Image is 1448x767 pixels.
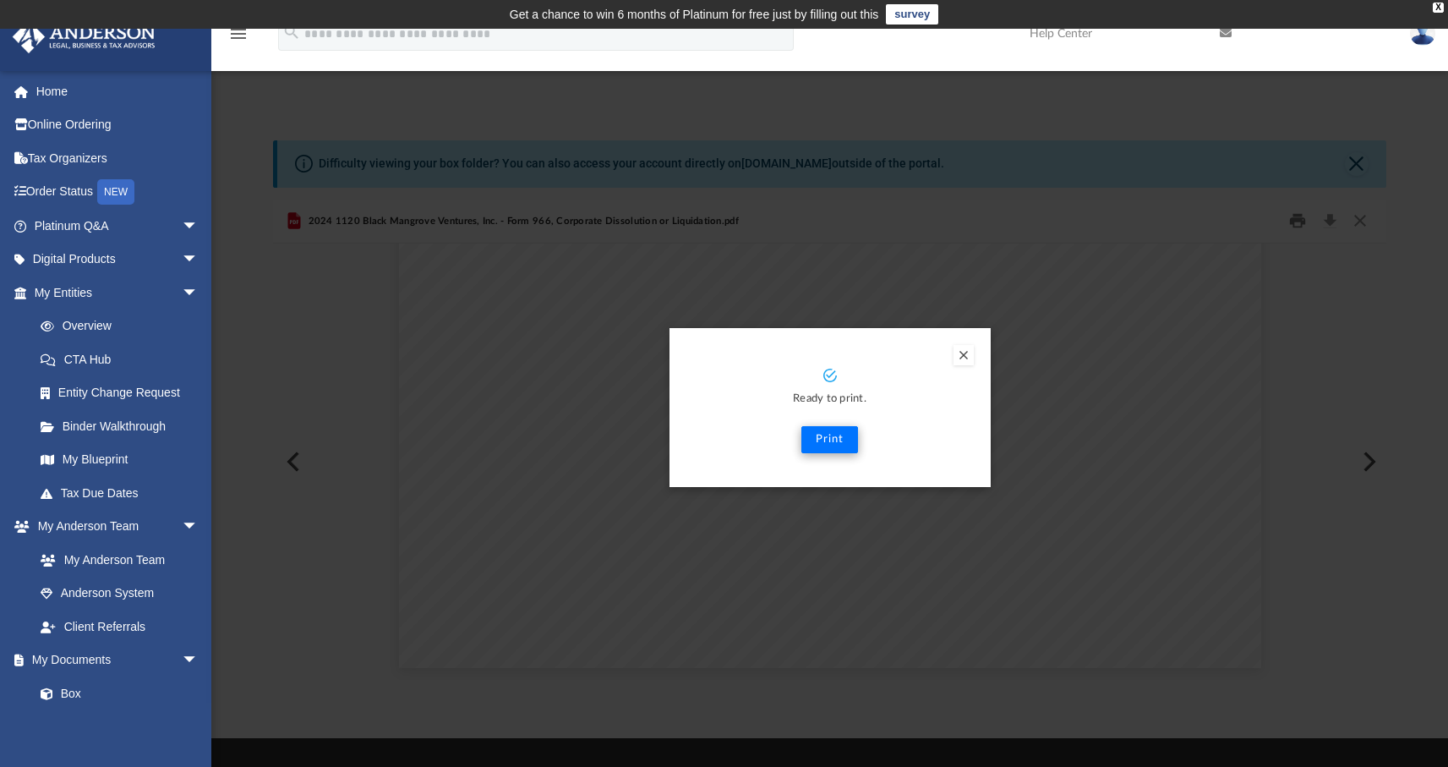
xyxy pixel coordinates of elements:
[1410,21,1435,46] img: User Pic
[24,577,216,611] a: Anderson System
[24,443,216,477] a: My Blueprint
[182,276,216,310] span: arrow_drop_down
[12,644,216,677] a: My Documentsarrow_drop_down
[228,24,249,44] i: menu
[24,476,224,510] a: Tax Due Dates
[12,243,224,277] a: Digital Productsarrow_drop_down
[886,4,938,25] a: survey
[12,175,224,210] a: Order StatusNEW
[24,610,216,644] a: Client Referrals
[24,677,207,710] a: Box
[12,74,224,108] a: Home
[12,510,216,544] a: My Anderson Teamarrow_drop_down
[24,409,224,443] a: Binder Walkthrough
[24,543,207,577] a: My Anderson Team
[97,179,134,205] div: NEW
[24,310,224,343] a: Overview
[182,209,216,244] span: arrow_drop_down
[24,342,224,376] a: CTA Hub
[182,644,216,678] span: arrow_drop_down
[510,4,879,25] div: Get a chance to win 6 months of Platinum for free just by filling out this
[12,108,224,142] a: Online Ordering
[24,376,224,410] a: Entity Change Request
[12,209,224,243] a: Platinum Q&Aarrow_drop_down
[282,23,301,41] i: search
[801,426,858,453] button: Print
[228,32,249,44] a: menu
[273,200,1386,681] div: Preview
[24,710,216,744] a: Meeting Minutes
[686,390,974,409] p: Ready to print.
[8,20,161,53] img: Anderson Advisors Platinum Portal
[12,141,224,175] a: Tax Organizers
[182,243,216,277] span: arrow_drop_down
[182,510,216,545] span: arrow_drop_down
[1433,3,1444,13] div: close
[12,276,224,310] a: My Entitiesarrow_drop_down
